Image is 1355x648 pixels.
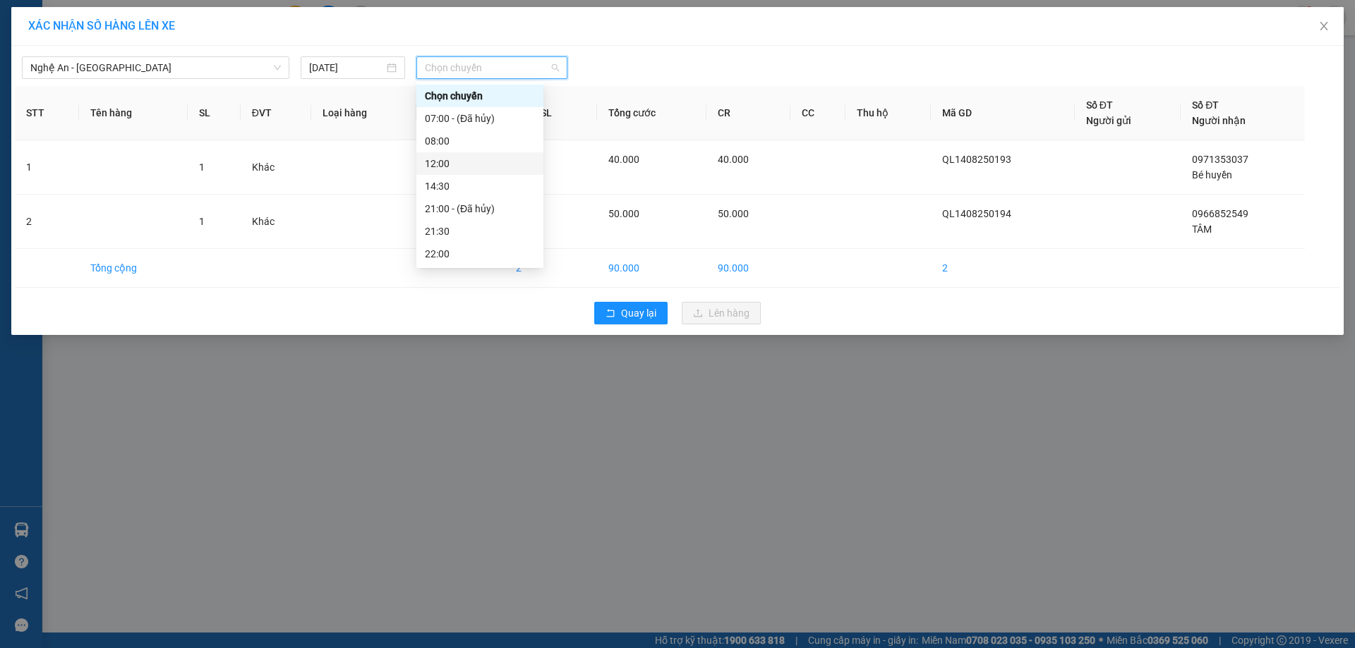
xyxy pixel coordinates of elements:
[241,140,311,195] td: Khác
[1192,224,1212,235] span: TÂM
[1192,99,1219,111] span: Số ĐT
[241,86,311,140] th: ĐVT
[425,201,535,216] div: 21:00 - (Đã hủy)
[199,161,205,173] span: 1
[608,154,639,165] span: 40.000
[942,208,1011,219] span: QL1408250194
[30,57,281,78] span: Nghệ An - Hà Nội
[1304,7,1344,47] button: Close
[15,86,79,140] th: STT
[594,302,668,324] button: rollbackQuay lại
[621,305,656,321] span: Quay lại
[790,86,845,140] th: CC
[718,208,749,219] span: 50.000
[505,249,596,288] td: 2
[706,249,790,288] td: 90.000
[845,86,931,140] th: Thu hộ
[425,57,559,78] span: Chọn chuyến
[188,86,241,140] th: SL
[15,140,79,195] td: 1
[682,302,761,324] button: uploadLên hàng
[416,85,543,107] div: Chọn chuyến
[79,86,188,140] th: Tên hàng
[1086,99,1113,111] span: Số ĐT
[942,154,1011,165] span: QL1408250193
[28,19,175,32] span: XÁC NHẬN SỐ HÀNG LÊN XE
[241,195,311,249] td: Khác
[425,178,535,194] div: 14:30
[597,86,706,140] th: Tổng cước
[505,86,596,140] th: Tổng SL
[718,154,749,165] span: 40.000
[425,88,535,104] div: Chọn chuyến
[425,224,535,239] div: 21:30
[311,86,416,140] th: Loại hàng
[199,216,205,227] span: 1
[606,308,615,319] span: rollback
[931,249,1075,288] td: 2
[931,86,1075,140] th: Mã GD
[608,208,639,219] span: 50.000
[309,60,384,75] input: 14/08/2025
[1192,208,1248,219] span: 0966852549
[425,111,535,126] div: 07:00 - (Đã hủy)
[706,86,790,140] th: CR
[15,195,79,249] td: 2
[1086,115,1131,126] span: Người gửi
[1192,169,1232,181] span: Bé huyền
[597,249,706,288] td: 90.000
[425,156,535,171] div: 12:00
[1192,154,1248,165] span: 0971353037
[1192,115,1246,126] span: Người nhận
[79,249,188,288] td: Tổng cộng
[1318,20,1330,32] span: close
[425,246,535,262] div: 22:00
[425,133,535,149] div: 08:00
